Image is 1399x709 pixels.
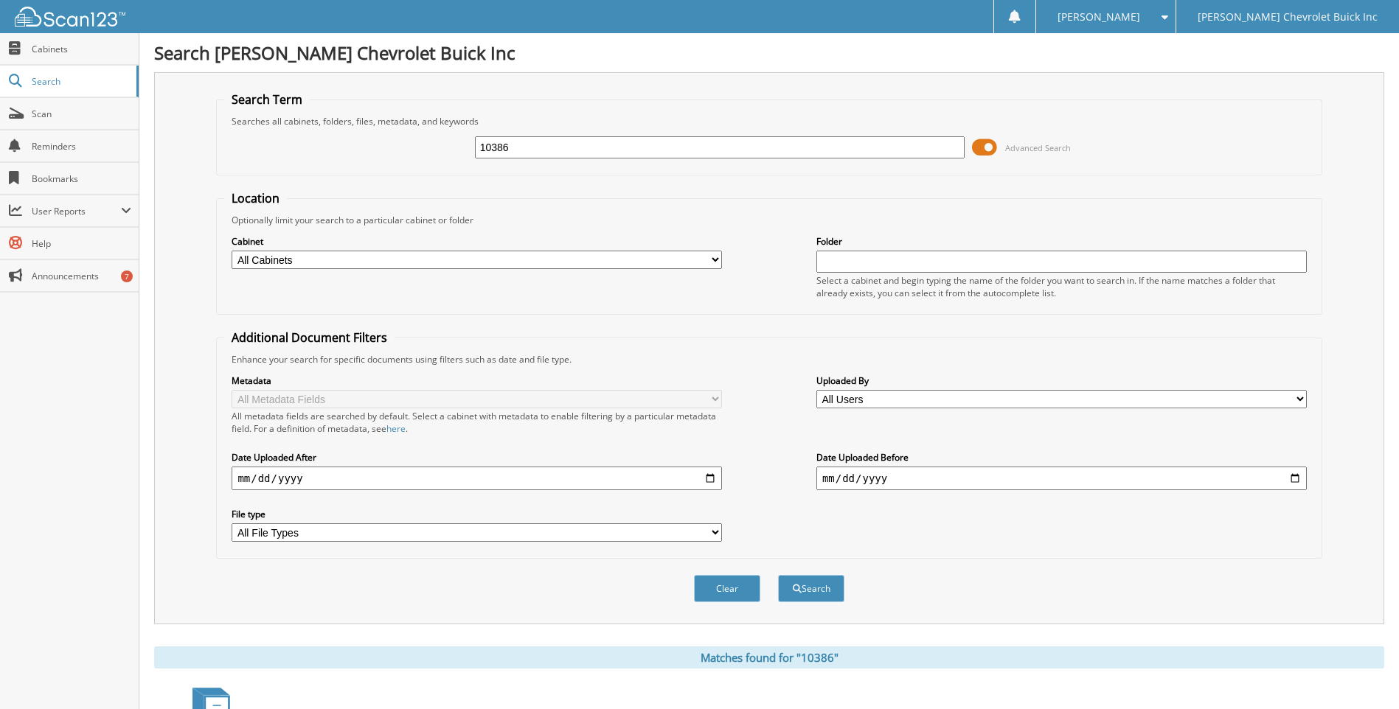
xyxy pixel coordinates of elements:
label: Folder [816,235,1307,248]
span: Advanced Search [1005,142,1071,153]
span: Announcements [32,270,131,282]
span: Reminders [32,140,131,153]
legend: Location [224,190,287,206]
label: Uploaded By [816,374,1307,387]
label: Metadata [232,374,722,387]
div: 7 [121,270,133,282]
span: Search [32,75,129,88]
a: here [386,422,406,435]
div: Optionally limit your search to a particular cabinet or folder [224,214,1313,226]
input: start [232,467,722,490]
div: Select a cabinet and begin typing the name of the folder you want to search in. If the name match... [816,274,1307,299]
span: Scan [32,108,131,120]
h1: Search [PERSON_NAME] Chevrolet Buick Inc [154,41,1384,65]
span: [PERSON_NAME] Chevrolet Buick Inc [1198,13,1378,21]
img: scan123-logo-white.svg [15,7,125,27]
label: File type [232,508,722,520]
button: Search [778,575,844,602]
div: All metadata fields are searched by default. Select a cabinet with metadata to enable filtering b... [232,410,722,435]
span: Help [32,237,131,250]
label: Date Uploaded Before [816,451,1307,464]
span: User Reports [32,205,121,217]
span: Bookmarks [32,172,131,185]
button: Clear [694,575,760,602]
span: Cabinets [32,43,131,55]
span: [PERSON_NAME] [1058,13,1140,21]
div: Searches all cabinets, folders, files, metadata, and keywords [224,115,1313,128]
legend: Search Term [224,91,310,108]
input: end [816,467,1307,490]
label: Cabinet [232,235,722,248]
label: Date Uploaded After [232,451,722,464]
legend: Additional Document Filters [224,329,395,346]
div: Matches found for "10386" [154,646,1384,668]
div: Enhance your search for specific documents using filters such as date and file type. [224,353,1313,366]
